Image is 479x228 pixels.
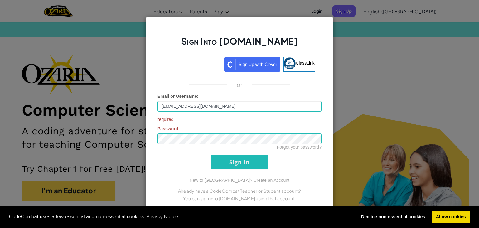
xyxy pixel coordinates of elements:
h2: Sign Into [DOMAIN_NAME] [157,35,322,53]
span: required [157,116,322,122]
a: Forgot your password? [277,145,322,150]
input: Sign In [211,155,268,169]
a: New to [GEOGRAPHIC_DATA]? Create an Account [190,178,289,183]
span: Email or Username [157,94,197,99]
p: You can sign into [DOMAIN_NAME] using that account. [157,195,322,202]
a: learn more about cookies [145,212,179,221]
a: deny cookies [357,211,429,223]
iframe: Sign in with Google Button [161,57,224,70]
span: Password [157,126,178,131]
img: clever_sso_button@2x.png [224,57,280,72]
label: : [157,93,199,99]
span: CodeCombat uses a few essential and non-essential cookies. [9,212,352,221]
span: ClassLink [296,61,315,66]
img: classlink-logo-small.png [284,57,296,69]
p: or [237,81,243,88]
a: allow cookies [432,211,470,223]
p: Already have a CodeCombat Teacher or Student account? [157,187,322,195]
